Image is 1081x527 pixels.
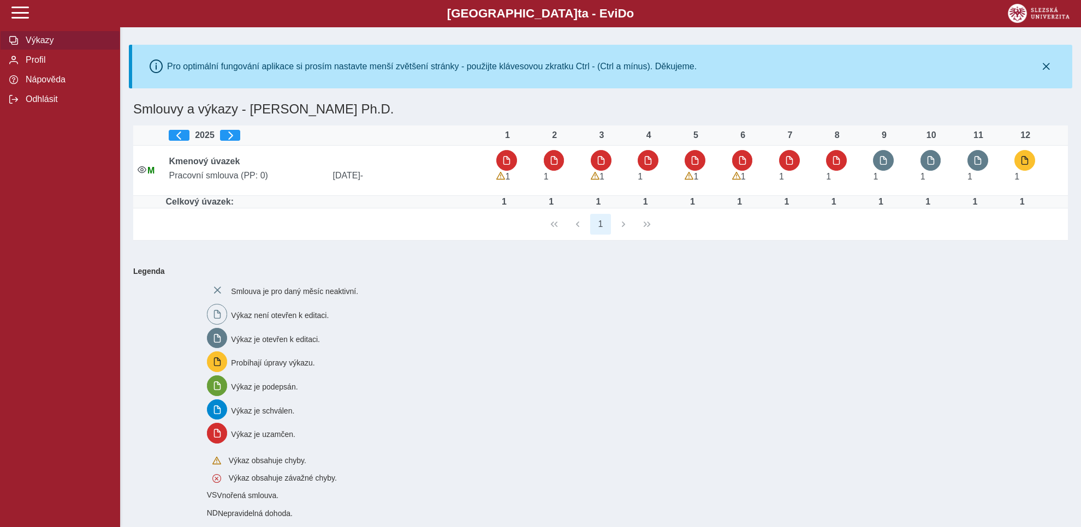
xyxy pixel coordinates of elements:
span: Výkaz je uzamčen. [231,430,295,439]
span: Výkaz není otevřen k editaci. [231,311,329,320]
span: Nápověda [22,75,111,85]
span: Výkaz je otevřen k editaci. [231,334,320,343]
span: Úvazek : 8 h / den. 40 h / týden. [638,172,643,181]
span: D [617,7,626,20]
span: Úvazek : 8 h / den. 40 h / týden. [693,172,698,181]
span: Úvazek : 8 h / den. 40 h / týden. [741,172,746,181]
div: Pro optimální fungování aplikace si prosím nastavte menší zvětšení stránky - použijte klávesovou ... [167,62,697,71]
span: Výkaz obsahuje upozornění. [496,172,505,181]
div: Úvazek : 8 h / den. 40 h / týden. [587,197,609,207]
div: Úvazek : 8 h / den. 40 h / týden. [1011,197,1033,207]
span: Úvazek : 8 h / den. 40 h / týden. [1014,172,1019,181]
h1: Smlouvy a výkazy - [PERSON_NAME] Ph.D. [129,97,915,121]
span: t [578,7,581,20]
div: 6 [732,130,754,140]
b: Legenda [129,262,1064,280]
span: Výkaz obsahuje chyby. [229,456,306,465]
div: 12 [1014,130,1036,140]
div: Úvazek : 8 h / den. 40 h / týden. [729,197,751,207]
div: 11 [967,130,989,140]
div: Úvazek : 8 h / den. 40 h / týden. [964,197,986,207]
span: Výkaz je schválen. [231,406,294,415]
span: Úvazek : 8 h / den. 40 h / týden. [544,172,549,181]
span: Údaje souhlasí s údaji v Magionu [147,166,155,175]
b: Kmenový úvazek [169,157,240,166]
span: o [627,7,634,20]
div: Úvazek : 8 h / den. 40 h / týden. [634,197,656,207]
div: 2025 [169,130,488,141]
div: Úvazek : 8 h / den. 40 h / týden. [776,197,798,207]
div: 10 [920,130,942,140]
span: Pracovní smlouva (PP: 0) [164,171,328,181]
b: [GEOGRAPHIC_DATA] a - Evi [33,7,1048,21]
div: 8 [826,130,848,140]
span: Úvazek : 8 h / den. 40 h / týden. [967,172,972,181]
span: Úvazek : 8 h / den. 40 h / týden. [599,172,604,181]
i: Smlouva je aktivní [138,165,146,174]
span: Probíhají úpravy výkazu. [231,358,314,367]
span: Výkaz obsahuje závažné chyby. [229,474,337,482]
div: Úvazek : 8 h / den. 40 h / týden. [493,197,515,207]
div: 4 [638,130,660,140]
span: Smlouva vnořená do kmene [207,490,217,499]
div: Úvazek : 8 h / den. 40 h / týden. [917,197,939,207]
div: 5 [685,130,706,140]
div: Úvazek : 8 h / den. 40 h / týden. [681,197,703,207]
div: 2 [544,130,566,140]
div: 1 [496,130,518,140]
span: Úvazek : 8 h / den. 40 h / týden. [779,172,784,181]
span: Smlouva vnořená do kmene [207,508,218,517]
span: Odhlásit [22,94,111,104]
span: Výkaz je podepsán. [231,382,298,391]
div: Úvazek : 8 h / den. 40 h / týden. [540,197,562,207]
span: Smlouva je pro daný měsíc neaktivní. [231,287,358,296]
span: Úvazek : 8 h / den. 40 h / týden. [505,172,510,181]
span: Výkaz obsahuje upozornění. [732,172,741,181]
div: 3 [591,130,613,140]
span: Výkazy [22,35,111,45]
img: logo_web_su.png [1008,4,1070,23]
span: Úvazek : 8 h / den. 40 h / týden. [920,172,925,181]
div: 7 [779,130,801,140]
div: Úvazek : 8 h / den. 40 h / týden. [823,197,845,207]
div: 9 [873,130,895,140]
span: Vnořená smlouva. [217,491,278,500]
div: Úvazek : 8 h / den. 40 h / týden. [870,197,892,207]
span: Profil [22,55,111,65]
span: Úvazek : 8 h / den. 40 h / týden. [826,172,831,181]
span: Úvazek : 8 h / den. 40 h / týden. [873,172,878,181]
span: Výkaz obsahuje upozornění. [591,172,599,181]
span: - [360,171,363,180]
span: Nepravidelná dohoda. [218,509,293,518]
span: [DATE] [328,171,492,181]
button: 1 [590,214,611,235]
span: Výkaz obsahuje upozornění. [685,172,693,181]
td: Celkový úvazek: [164,196,492,208]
